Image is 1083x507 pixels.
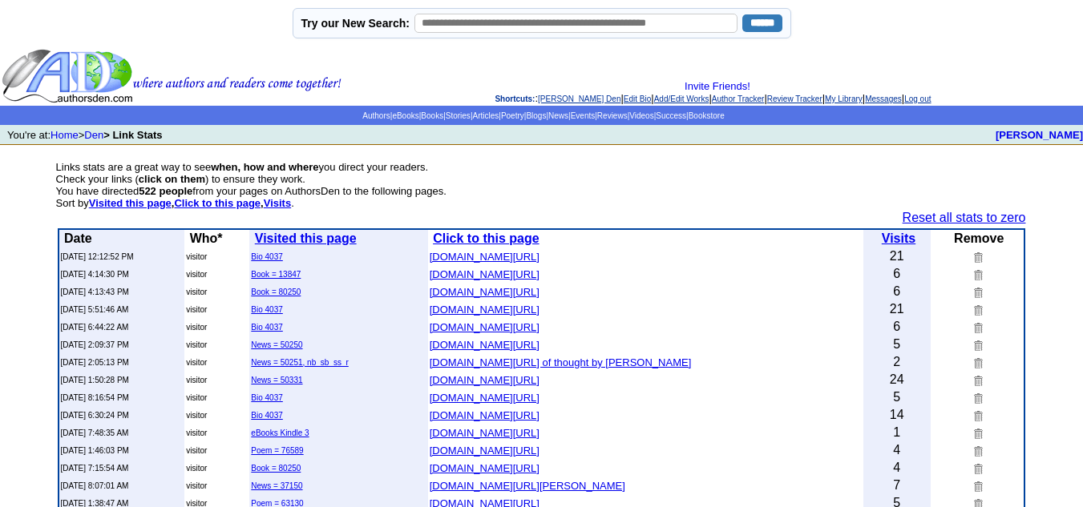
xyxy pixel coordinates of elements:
[882,231,915,245] a: Visits
[61,464,129,473] font: [DATE] 7:15:54 AM
[430,408,539,421] a: [DOMAIN_NAME][URL]
[186,464,207,473] font: visitor
[186,446,207,455] font: visitor
[430,337,539,351] a: [DOMAIN_NAME][URL]
[61,411,129,420] font: [DATE] 6:30:24 PM
[654,95,709,103] a: Add/Edit Works
[421,111,443,120] a: Books
[251,481,302,490] a: News = 37150
[430,372,539,386] a: [DOMAIN_NAME][URL]
[685,80,750,92] a: Invite Friends!
[255,231,357,245] a: Visited this page
[767,95,822,103] a: Review Tracker
[430,374,539,386] font: [DOMAIN_NAME][URL]
[863,265,931,283] td: 6
[971,392,983,404] img: Remove this link
[251,270,301,279] a: Book = 13847
[526,111,546,120] a: Blogs
[251,411,282,420] a: Bio 4037
[430,302,539,316] a: [DOMAIN_NAME][URL]
[971,409,983,421] img: Remove this link
[264,197,291,209] a: Visits
[863,247,931,265] td: 21
[61,323,129,332] font: [DATE] 6:44:22 AM
[61,481,129,490] font: [DATE] 8:07:01 AM
[186,270,207,279] font: visitor
[89,197,172,209] a: Visited this page
[61,358,129,367] font: [DATE] 2:05:13 PM
[430,392,539,404] font: [DOMAIN_NAME][URL]
[345,80,1081,104] div: : | | | | | | |
[903,211,1026,224] a: Reset all stats to zero
[904,95,931,103] a: Log out
[186,252,207,261] font: visitor
[430,339,539,351] font: [DOMAIN_NAME][URL]
[430,284,539,298] a: [DOMAIN_NAME][URL]
[863,424,931,441] td: 1
[501,111,524,120] a: Poetry
[712,95,765,103] a: Author Tracker
[430,249,539,263] a: [DOMAIN_NAME][URL]
[430,268,539,280] font: [DOMAIN_NAME][URL]
[430,304,539,316] font: [DOMAIN_NAME][URL]
[863,388,931,406] td: 5
[971,268,983,280] img: Remove this link
[430,267,539,280] a: [DOMAIN_NAME][URL]
[597,111,628,120] a: Reviews
[433,231,539,245] a: Click to this page
[186,288,207,296] font: visitor
[64,231,92,245] b: Date
[825,95,863,103] a: My Library
[103,129,162,141] b: > Link Stats
[2,48,341,104] img: header_logo2.gif
[971,286,983,298] img: Remove this link
[863,318,931,336] td: 6
[430,443,539,457] a: [DOMAIN_NAME][URL]
[251,446,303,455] a: Poem = 76589
[689,111,725,120] a: Bookstore
[251,340,302,349] a: News = 50250
[656,111,686,120] a: Success
[139,185,192,197] b: 522 people
[863,371,931,388] td: 24
[301,17,410,30] label: Try our New Search:
[186,481,207,490] font: visitor
[186,323,207,332] font: visitor
[971,427,983,439] img: Remove this link
[495,95,535,103] span: Shortcuts:
[996,129,1083,141] a: [PERSON_NAME]
[971,462,983,474] img: Remove this link
[971,321,983,333] img: Remove this link
[430,427,539,439] font: [DOMAIN_NAME][URL]
[430,321,539,333] font: [DOMAIN_NAME][URL]
[251,288,301,296] a: Book = 80250
[863,477,931,494] td: 7
[211,161,318,173] b: when, how and where
[430,356,692,368] font: [DOMAIN_NAME][URL] of thought by [PERSON_NAME]
[61,252,134,261] font: [DATE] 12:12:52 PM
[61,393,129,402] font: [DATE] 8:16:54 PM
[865,95,902,103] a: Messages
[446,111,471,120] a: Stories
[430,286,539,298] font: [DOMAIN_NAME][URL]
[430,355,692,368] a: [DOMAIN_NAME][URL] of thought by [PERSON_NAME]
[430,461,539,474] a: [DOMAIN_NAME][URL]
[863,336,931,353] td: 5
[251,393,282,402] a: Bio 4037
[251,358,348,367] a: News = 50251, nb_sb_ss_r
[863,283,931,300] td: 6
[971,251,983,263] img: Remove this link
[174,197,263,209] b: ,
[971,339,983,351] img: Remove this link
[971,374,983,386] img: Remove this link
[61,340,129,349] font: [DATE] 2:09:37 PM
[61,305,129,314] font: [DATE] 5:51:46 AM
[430,445,539,457] font: [DOMAIN_NAME][URL]
[174,197,261,209] a: Click to this page
[863,459,931,477] td: 4
[186,376,207,384] font: visitor
[954,231,1004,245] b: Remove
[61,288,129,296] font: [DATE] 4:13:43 PM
